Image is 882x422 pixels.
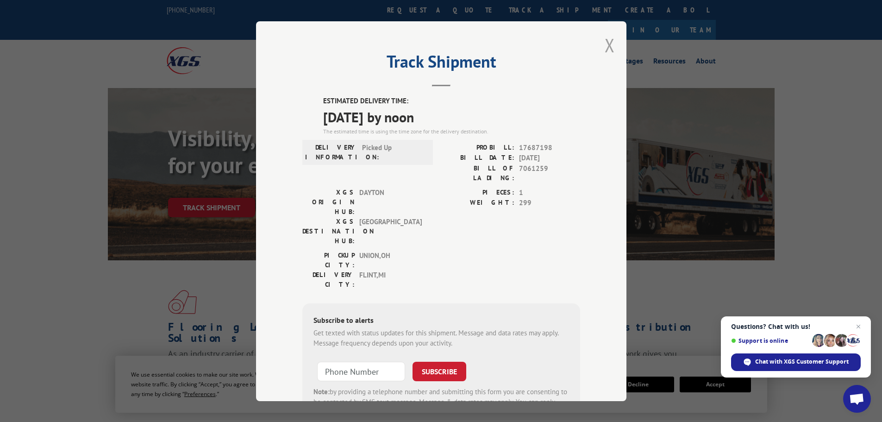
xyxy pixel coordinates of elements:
span: Close chat [853,321,864,332]
span: [DATE] by noon [323,106,580,127]
span: Picked Up [362,142,425,162]
label: XGS DESTINATION HUB: [302,216,355,246]
span: Support is online [731,337,809,344]
div: Subscribe to alerts [313,314,569,328]
div: by providing a telephone number and submitting this form you are consenting to be contacted by SM... [313,386,569,418]
label: BILL DATE: [441,153,514,164]
div: Chat with XGS Customer Support [731,353,861,371]
button: Close modal [605,33,615,57]
label: PICKUP CITY: [302,250,355,270]
span: 299 [519,198,580,208]
span: 1 [519,187,580,198]
strong: Note: [313,387,330,396]
span: [GEOGRAPHIC_DATA] [359,216,422,246]
span: FLINT , MI [359,270,422,289]
input: Phone Number [317,361,405,381]
span: DAYTON [359,187,422,216]
label: DELIVERY CITY: [302,270,355,289]
button: SUBSCRIBE [413,361,466,381]
label: BILL OF LADING: [441,163,514,183]
h2: Track Shipment [302,55,580,73]
label: DELIVERY INFORMATION: [305,142,357,162]
div: The estimated time is using the time zone for the delivery destination. [323,127,580,135]
div: Get texted with status updates for this shipment. Message and data rates may apply. Message frequ... [313,328,569,348]
label: PROBILL: [441,142,514,153]
span: UNION , OH [359,250,422,270]
span: Questions? Chat with us! [731,323,861,330]
span: 7061259 [519,163,580,183]
label: ESTIMATED DELIVERY TIME: [323,96,580,107]
label: PIECES: [441,187,514,198]
span: [DATE] [519,153,580,164]
div: Open chat [843,385,871,413]
span: 17687198 [519,142,580,153]
label: XGS ORIGIN HUB: [302,187,355,216]
span: Chat with XGS Customer Support [755,358,849,366]
label: WEIGHT: [441,198,514,208]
